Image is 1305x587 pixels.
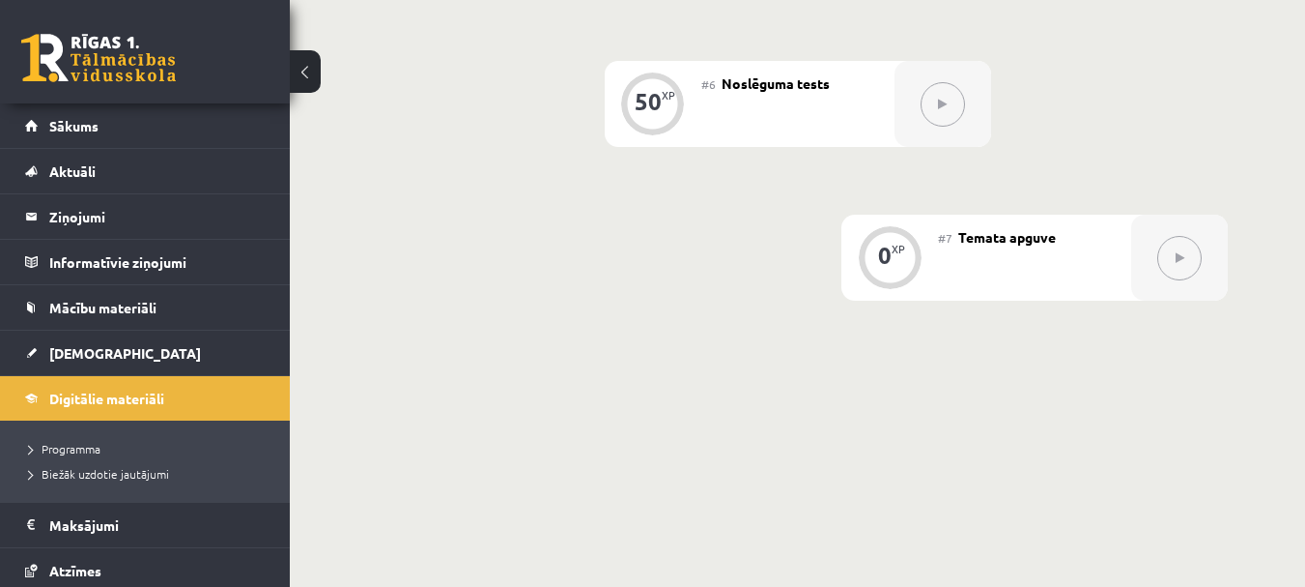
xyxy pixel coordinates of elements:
legend: Maksājumi [49,503,266,547]
a: Maksājumi [25,503,266,547]
a: [DEMOGRAPHIC_DATA] [25,331,266,375]
a: Mācību materiāli [25,285,266,330]
a: Informatīvie ziņojumi [25,240,266,284]
a: Digitālie materiāli [25,376,266,421]
legend: Informatīvie ziņojumi [49,240,266,284]
div: XP [662,90,675,101]
span: Temata apguve [958,228,1056,246]
span: [DEMOGRAPHIC_DATA] [49,344,201,362]
a: Ziņojumi [25,194,266,239]
a: Sākums [25,103,266,148]
div: XP [892,244,905,254]
span: Atzīmes [49,562,101,579]
div: 0 [878,247,892,264]
span: Aktuāli [49,162,96,180]
a: Aktuāli [25,149,266,193]
span: #6 [701,76,716,92]
div: 50 [635,93,662,110]
span: Programma [29,441,100,456]
span: Sākums [49,117,99,134]
a: Programma [29,440,270,457]
span: Biežāk uzdotie jautājumi [29,466,169,482]
a: Biežāk uzdotie jautājumi [29,465,270,483]
legend: Ziņojumi [49,194,266,239]
span: Digitālie materiāli [49,390,164,407]
span: #7 [938,230,952,246]
span: Mācību materiāli [49,299,156,316]
span: Noslēguma tests [722,74,830,92]
a: Rīgas 1. Tālmācības vidusskola [21,34,176,82]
